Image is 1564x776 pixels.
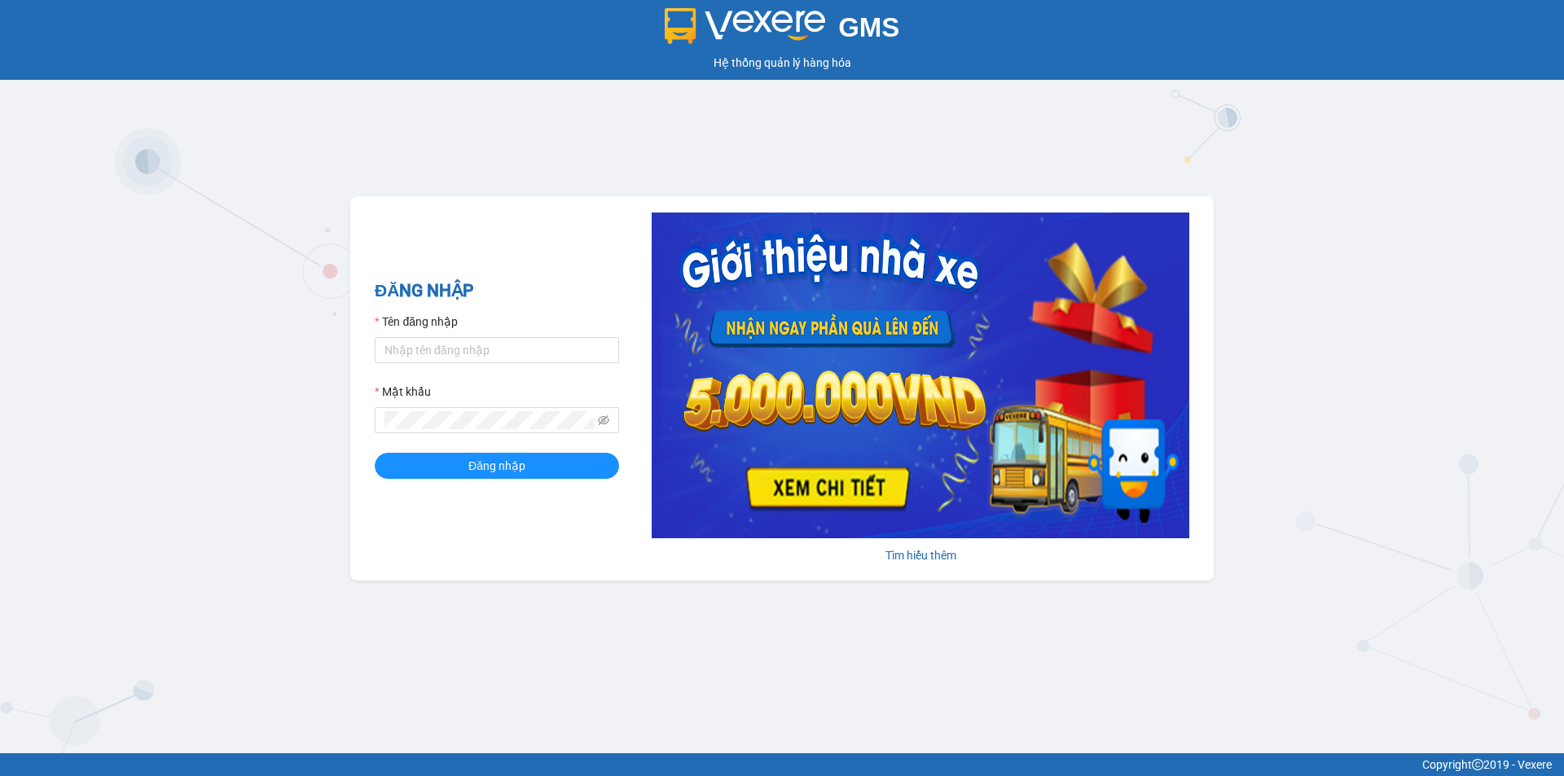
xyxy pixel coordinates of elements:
span: copyright [1472,759,1483,770]
img: logo 2 [665,8,826,44]
div: Hệ thống quản lý hàng hóa [4,54,1560,72]
div: Copyright 2019 - Vexere [12,756,1552,774]
input: Tên đăng nhập [375,337,619,363]
img: banner-0 [652,213,1189,538]
button: Đăng nhập [375,453,619,479]
span: Đăng nhập [468,457,525,475]
span: eye-invisible [598,414,609,426]
div: Tìm hiểu thêm [652,546,1189,564]
input: Mật khẩu [384,411,595,429]
label: Mật khẩu [375,383,431,401]
h2: ĐĂNG NHẬP [375,278,619,305]
label: Tên đăng nhập [375,313,458,331]
span: GMS [838,12,899,42]
a: GMS [665,24,900,37]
